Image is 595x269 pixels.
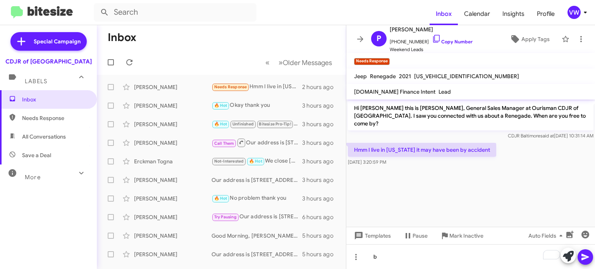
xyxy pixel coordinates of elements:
[214,196,227,201] span: 🔥 Hot
[496,3,531,25] a: Insights
[302,139,340,147] div: 3 hours ago
[302,83,340,91] div: 2 hours ago
[528,229,566,243] span: Auto Fields
[134,195,212,202] div: [PERSON_NAME]
[346,229,397,243] button: Templates
[348,143,496,157] p: Hmm I live in [US_STATE] it may have been by accident
[561,6,586,19] button: vw
[261,55,274,70] button: Previous
[108,31,136,44] h1: Inbox
[214,84,247,89] span: Needs Response
[22,96,88,103] span: Inbox
[377,33,381,45] span: P
[397,229,434,243] button: Pause
[353,229,391,243] span: Templates
[22,133,66,140] span: All Conversations
[134,102,212,110] div: [PERSON_NAME]
[265,58,270,67] span: «
[283,58,332,67] span: Older Messages
[354,73,367,80] span: Jeep
[25,174,41,181] span: More
[34,38,81,45] span: Special Campaign
[212,194,302,203] div: No problem thank you
[212,82,302,91] div: Hmm I live in [US_STATE] it may have been by accident
[214,159,244,164] span: Not-Interested
[302,176,340,184] div: 3 hours ago
[134,120,212,128] div: [PERSON_NAME]
[302,102,340,110] div: 3 hours ago
[390,34,473,46] span: [PHONE_NUMBER]
[212,157,302,166] div: We close [DATE] at 9:00 p.m. We are 9:00 a.m. Until 9:00 p.m. [DATE] through [DATE], [DATE], we a...
[134,232,212,240] div: [PERSON_NAME]
[22,151,51,159] span: Save a Deal
[212,120,302,129] div: Our address is [STREET_ADDRESS][US_STATE]. When you get here, don't forget to ask for Dr. V.
[279,58,283,67] span: »
[414,73,519,80] span: [US_VEHICLE_IDENTIFICATION_NUMBER]
[214,103,227,108] span: 🔥 Hot
[22,114,88,122] span: Needs Response
[134,213,212,221] div: [PERSON_NAME]
[302,250,340,258] div: 5 hours ago
[302,158,340,165] div: 3 hours ago
[134,139,212,147] div: [PERSON_NAME]
[134,158,212,165] div: Erckman Togna
[214,214,237,219] span: Try Pausing
[134,250,212,258] div: [PERSON_NAME]
[10,32,87,51] a: Special Campaign
[354,58,390,65] small: Needs Response
[302,120,340,128] div: 3 hours ago
[214,122,227,127] span: 🔥 Hot
[302,195,340,202] div: 3 hours ago
[413,229,428,243] span: Pause
[439,88,451,95] span: Lead
[212,138,302,147] div: Our address is [STREET_ADDRESS][US_STATE]. Don't forget to ask for Dr. V. when you get here
[348,159,386,165] span: [DATE] 3:20:59 PM
[390,46,473,53] span: Weekend Leads
[25,78,47,85] span: Labels
[458,3,496,25] a: Calendar
[212,232,302,240] div: Good Morning, [PERSON_NAME]. Thank you for your inquiry. Are you available to stop by either [DAT...
[508,133,593,139] span: CDJR Baltimore [DATE] 10:31:14 AM
[212,212,302,221] div: Our address is [STREET_ADDRESS][US_STATE]. Thank you, don't forget to ask for Dr. V when you get ...
[501,32,558,46] button: Apply Tags
[212,176,302,184] div: Our address is [STREET_ADDRESS][US_STATE] don't forget to ask for Dr V when you get here
[348,101,593,130] p: Hi [PERSON_NAME] this is [PERSON_NAME], General Sales Manager at Ourisman CDJR of [GEOGRAPHIC_DAT...
[430,3,458,25] a: Inbox
[531,3,561,25] a: Profile
[214,141,234,146] span: Call Them
[540,133,554,139] span: said at
[212,250,302,258] div: Our address is [STREET_ADDRESS][US_STATE]. Ask for Dr. V when you get here
[399,73,411,80] span: 2021
[522,229,572,243] button: Auto Fields
[432,39,473,45] a: Copy Number
[5,58,92,65] div: CDJR of [GEOGRAPHIC_DATA]
[249,159,262,164] span: 🔥 Hot
[274,55,337,70] button: Next
[134,176,212,184] div: [PERSON_NAME]
[434,229,490,243] button: Mark Inactive
[212,101,302,110] div: Okay thank you
[232,122,254,127] span: Unfinished
[567,6,581,19] div: vw
[370,73,396,80] span: Renegade
[302,232,340,240] div: 5 hours ago
[521,32,550,46] span: Apply Tags
[302,213,340,221] div: 6 hours ago
[354,88,435,95] span: [DOMAIN_NAME] Finance Intent
[390,25,473,34] span: [PERSON_NAME]
[134,83,212,91] div: [PERSON_NAME]
[94,3,256,22] input: Search
[449,229,483,243] span: Mark Inactive
[346,244,595,269] div: To enrich screen reader interactions, please activate Accessibility in Grammarly extension settings
[259,122,291,127] span: Bitesize Pro-Tip!
[261,55,337,70] nav: Page navigation example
